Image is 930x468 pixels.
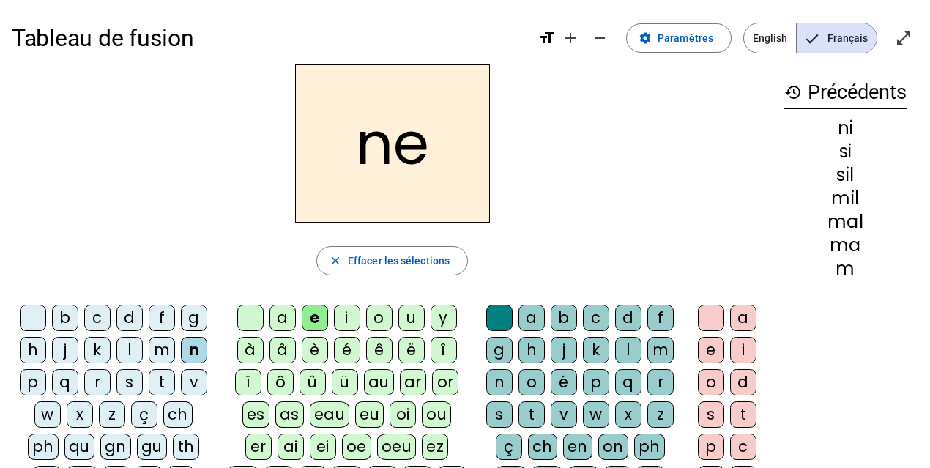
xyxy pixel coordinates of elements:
[496,434,522,460] div: ç
[275,401,304,428] div: as
[784,76,907,109] h3: Précédents
[797,23,877,53] span: Français
[647,305,674,331] div: f
[698,369,724,395] div: o
[364,369,394,395] div: au
[269,305,296,331] div: a
[895,29,912,47] mat-icon: open_in_full
[784,213,907,231] div: mal
[163,401,193,428] div: ch
[12,15,527,62] h1: Tableau de fusion
[302,337,328,363] div: è
[398,305,425,331] div: u
[269,337,296,363] div: â
[698,337,724,363] div: e
[310,401,350,428] div: eau
[422,401,451,428] div: ou
[784,143,907,160] div: si
[615,305,641,331] div: d
[518,401,545,428] div: t
[332,369,358,395] div: ü
[730,401,756,428] div: t
[278,434,304,460] div: ai
[64,434,94,460] div: qu
[585,23,614,53] button: Diminuer la taille de la police
[400,369,426,395] div: ar
[422,434,448,460] div: ez
[235,369,261,395] div: ï
[334,305,360,331] div: i
[583,305,609,331] div: c
[784,166,907,184] div: sil
[149,305,175,331] div: f
[784,190,907,207] div: mil
[84,369,111,395] div: r
[431,337,457,363] div: î
[377,434,417,460] div: oeu
[784,260,907,278] div: m
[615,369,641,395] div: q
[242,401,269,428] div: es
[730,337,756,363] div: i
[366,337,393,363] div: ê
[398,337,425,363] div: ë
[342,434,371,460] div: oe
[173,434,199,460] div: th
[20,369,46,395] div: p
[329,254,342,267] mat-icon: close
[245,434,272,460] div: er
[615,337,641,363] div: l
[784,83,802,101] mat-icon: history
[300,369,326,395] div: û
[744,23,796,53] span: English
[528,434,557,460] div: ch
[634,434,665,460] div: ph
[518,369,545,395] div: o
[486,401,513,428] div: s
[743,23,877,53] mat-button-toggle-group: Language selection
[52,369,78,395] div: q
[647,337,674,363] div: m
[647,369,674,395] div: r
[52,305,78,331] div: b
[486,369,513,395] div: n
[52,337,78,363] div: j
[334,337,360,363] div: é
[583,369,609,395] div: p
[181,369,207,395] div: v
[267,369,294,395] div: ô
[563,434,592,460] div: en
[181,305,207,331] div: g
[486,337,513,363] div: g
[116,305,143,331] div: d
[34,401,61,428] div: w
[583,401,609,428] div: w
[889,23,918,53] button: Entrer en plein écran
[639,31,652,45] mat-icon: settings
[390,401,416,428] div: oi
[149,369,175,395] div: t
[432,369,458,395] div: or
[551,369,577,395] div: é
[84,337,111,363] div: k
[20,337,46,363] div: h
[591,29,609,47] mat-icon: remove
[626,23,732,53] button: Paramètres
[538,29,556,47] mat-icon: format_size
[116,369,143,395] div: s
[99,401,125,428] div: z
[562,29,579,47] mat-icon: add
[28,434,59,460] div: ph
[556,23,585,53] button: Augmenter la taille de la police
[730,369,756,395] div: d
[730,305,756,331] div: a
[784,119,907,137] div: ni
[348,252,450,270] span: Effacer les sélections
[551,305,577,331] div: b
[658,29,713,47] span: Paramètres
[551,337,577,363] div: j
[551,401,577,428] div: v
[698,401,724,428] div: s
[598,434,628,460] div: on
[431,305,457,331] div: y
